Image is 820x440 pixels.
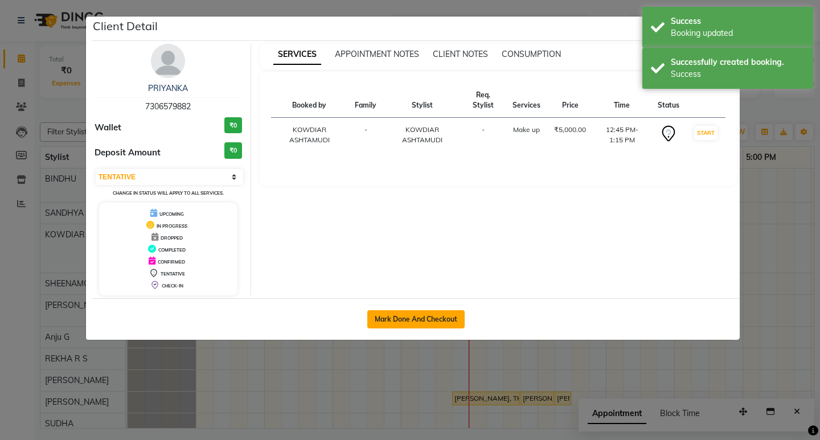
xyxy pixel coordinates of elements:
[506,83,547,118] th: Services
[547,83,593,118] th: Price
[158,259,185,265] span: CONFIRMED
[348,83,383,118] th: Family
[671,27,805,39] div: Booking updated
[273,44,321,65] span: SERVICES
[694,126,717,140] button: START
[671,15,805,27] div: Success
[95,121,121,134] span: Wallet
[145,101,191,112] span: 7306579882
[335,49,419,59] span: APPOINTMENT NOTES
[593,83,651,118] th: Time
[224,142,242,159] h3: ₹0
[383,83,461,118] th: Stylist
[159,211,184,217] span: UPCOMING
[651,83,686,118] th: Status
[95,146,161,159] span: Deposit Amount
[367,310,465,328] button: Mark Done And Checkout
[151,44,185,78] img: avatar
[554,125,586,135] div: ₹5,000.00
[593,118,651,153] td: 12:45 PM-1:15 PM
[671,68,805,80] div: Success
[433,49,488,59] span: CLIENT NOTES
[271,118,348,153] td: KOWDIAR ASHTAMUDI
[512,125,540,135] div: Make up
[161,271,185,277] span: TENTATIVE
[93,18,158,35] h5: Client Detail
[162,283,183,289] span: CHECK-IN
[461,118,506,153] td: -
[148,83,188,93] a: PRIYANKA
[271,83,348,118] th: Booked by
[348,118,383,153] td: -
[502,49,561,59] span: CONSUMPTION
[157,223,187,229] span: IN PROGRESS
[402,125,442,144] span: KOWDIAR ASHTAMUDI
[161,235,183,241] span: DROPPED
[113,190,224,196] small: Change in status will apply to all services.
[158,247,186,253] span: COMPLETED
[224,117,242,134] h3: ₹0
[461,83,506,118] th: Req. Stylist
[671,56,805,68] div: Successfully created booking.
